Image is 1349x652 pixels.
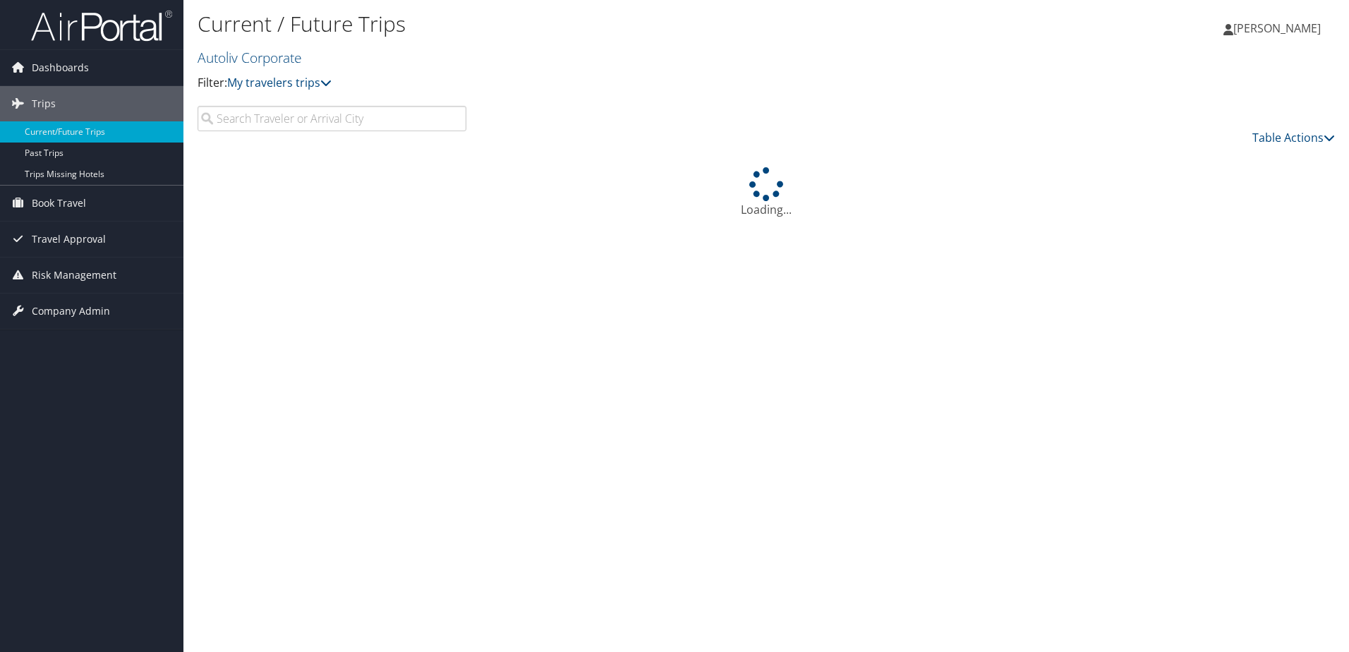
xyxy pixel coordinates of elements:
[198,9,956,39] h1: Current / Future Trips
[198,48,306,67] a: Autoliv Corporate
[32,86,56,121] span: Trips
[198,106,466,131] input: Search Traveler or Arrival City
[32,186,86,221] span: Book Travel
[198,74,956,92] p: Filter:
[227,75,332,90] a: My travelers trips
[1252,130,1335,145] a: Table Actions
[1223,7,1335,49] a: [PERSON_NAME]
[32,258,116,293] span: Risk Management
[32,294,110,329] span: Company Admin
[32,50,89,85] span: Dashboards
[1233,20,1321,36] span: [PERSON_NAME]
[32,222,106,257] span: Travel Approval
[31,9,172,42] img: airportal-logo.png
[198,167,1335,218] div: Loading...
